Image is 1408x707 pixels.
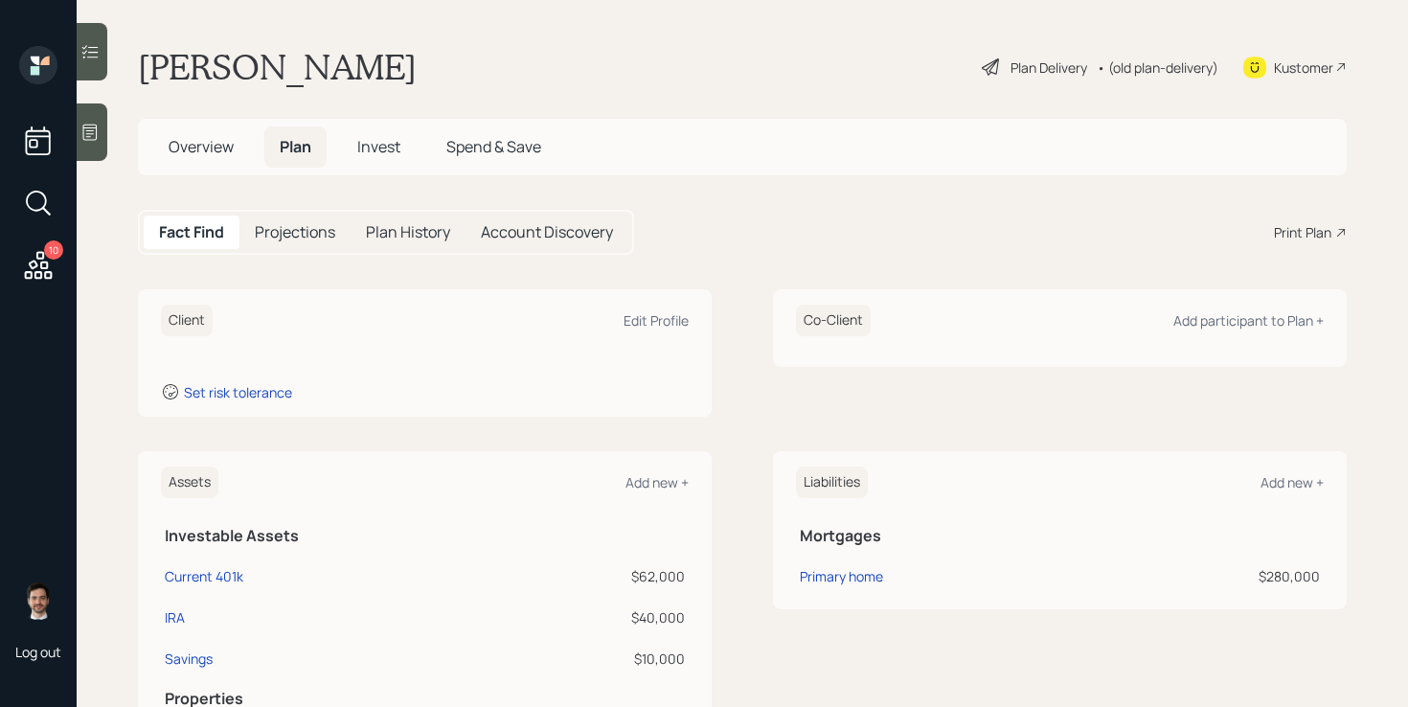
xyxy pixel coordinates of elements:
[165,566,243,586] div: Current 401k
[1011,57,1087,78] div: Plan Delivery
[19,582,57,620] img: jonah-coleman-headshot.png
[15,643,61,661] div: Log out
[366,223,450,241] h5: Plan History
[165,607,185,627] div: IRA
[800,566,883,586] div: Primary home
[44,240,63,260] div: 10
[357,136,400,157] span: Invest
[161,467,218,498] h6: Assets
[800,527,1320,545] h5: Mortgages
[1173,311,1324,330] div: Add participant to Plan +
[1097,57,1218,78] div: • (old plan-delivery)
[480,607,685,627] div: $40,000
[165,527,685,545] h5: Investable Assets
[159,223,224,241] h5: Fact Find
[625,473,689,491] div: Add new +
[280,136,311,157] span: Plan
[480,649,685,669] div: $10,000
[138,46,417,88] h1: [PERSON_NAME]
[1100,566,1320,586] div: $280,000
[161,305,213,336] h6: Client
[446,136,541,157] span: Spend & Save
[165,649,213,669] div: Savings
[1260,473,1324,491] div: Add new +
[1274,57,1333,78] div: Kustomer
[796,305,871,336] h6: Co-Client
[169,136,234,157] span: Overview
[184,383,292,401] div: Set risk tolerance
[1274,222,1331,242] div: Print Plan
[480,566,685,586] div: $62,000
[624,311,689,330] div: Edit Profile
[796,467,868,498] h6: Liabilities
[255,223,335,241] h5: Projections
[481,223,613,241] h5: Account Discovery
